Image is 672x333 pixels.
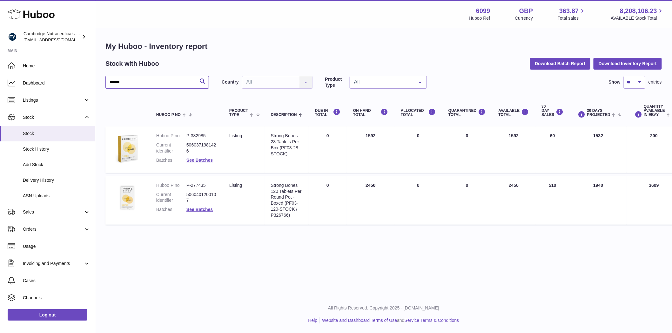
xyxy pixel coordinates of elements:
[271,113,297,117] span: Description
[308,318,318,323] a: Help
[469,15,490,21] div: Huboo Ref
[156,192,186,204] dt: Current identifier
[105,41,662,51] h1: My Huboo - Inventory report
[23,177,90,183] span: Delivery History
[23,209,84,215] span: Sales
[156,133,186,139] dt: Huboo P no
[347,126,394,173] td: 1592
[515,15,533,21] div: Currency
[320,317,459,323] li: and
[105,59,159,68] h2: Stock with Huboo
[644,105,665,117] span: Quantity Available in eBay
[23,114,84,120] span: Stock
[23,162,90,168] span: Add Stock
[8,309,87,321] a: Log out
[492,176,535,225] td: 2450
[23,131,90,137] span: Stock
[23,278,90,284] span: Cases
[394,176,442,225] td: 0
[23,80,90,86] span: Dashboard
[499,108,529,117] div: AVAILABLE Total
[186,207,213,212] a: See Batches
[156,142,186,154] dt: Current identifier
[222,79,239,85] label: Country
[394,126,442,173] td: 0
[112,133,144,165] img: product image
[23,226,84,232] span: Orders
[229,109,248,117] span: Product Type
[309,126,347,173] td: 0
[594,58,662,69] button: Download Inventory Report
[492,126,535,173] td: 1592
[401,108,436,117] div: ALLOCATED Total
[100,305,667,311] p: All Rights Reserved. Copyright 2025 - [DOMAIN_NAME]
[156,182,186,188] dt: Huboo P no
[558,15,586,21] span: Total sales
[611,7,664,21] a: 8,208,106.23 AVAILABLE Stock Total
[570,176,627,225] td: 1940
[466,183,468,188] span: 0
[186,142,217,154] dd: 5060371981426
[559,7,579,15] span: 363.87
[325,76,346,88] label: Product Type
[648,79,662,85] span: entries
[112,182,144,214] img: product image
[347,176,394,225] td: 2450
[535,176,570,225] td: 510
[271,182,302,218] div: Strong Bones 120 Tablets Per Round Pot - Boxed (PF03-120-STOCK / P326766)
[309,176,347,225] td: 0
[229,183,242,188] span: listing
[530,58,591,69] button: Download Batch Report
[186,182,217,188] dd: P-277435
[611,15,664,21] span: AVAILABLE Stock Total
[620,7,657,15] span: 8,208,106.23
[186,192,217,204] dd: 5060401200107
[186,158,213,163] a: See Batches
[353,79,414,85] span: All
[23,193,90,199] span: ASN Uploads
[315,108,340,117] div: DUE IN TOTAL
[23,63,90,69] span: Home
[405,318,459,323] a: Service Terms & Conditions
[353,108,388,117] div: ON HAND Total
[466,133,468,138] span: 0
[570,126,627,173] td: 1532
[23,97,84,103] span: Listings
[271,133,302,157] div: Strong Bones 28 Tablets Per Box (PF03-28-STOCK)
[476,7,490,15] strong: 6099
[448,108,486,117] div: QUARANTINED Total
[156,207,186,213] dt: Batches
[23,261,84,267] span: Invoicing and Payments
[558,7,586,21] a: 363.87 Total sales
[23,146,90,152] span: Stock History
[229,133,242,138] span: listing
[23,295,90,301] span: Channels
[156,113,181,117] span: Huboo P no
[24,31,81,43] div: Cambridge Nutraceuticals Ltd
[322,318,397,323] a: Website and Dashboard Terms of Use
[24,37,93,42] span: [EMAIL_ADDRESS][DOMAIN_NAME]
[609,79,621,85] label: Show
[156,157,186,163] dt: Batches
[186,133,217,139] dd: P-382985
[587,109,610,117] span: 30 DAYS PROJECTED
[8,32,17,42] img: huboo@camnutra.com
[535,126,570,173] td: 60
[23,243,90,249] span: Usage
[542,105,564,117] div: 30 DAY SALES
[519,7,533,15] strong: GBP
